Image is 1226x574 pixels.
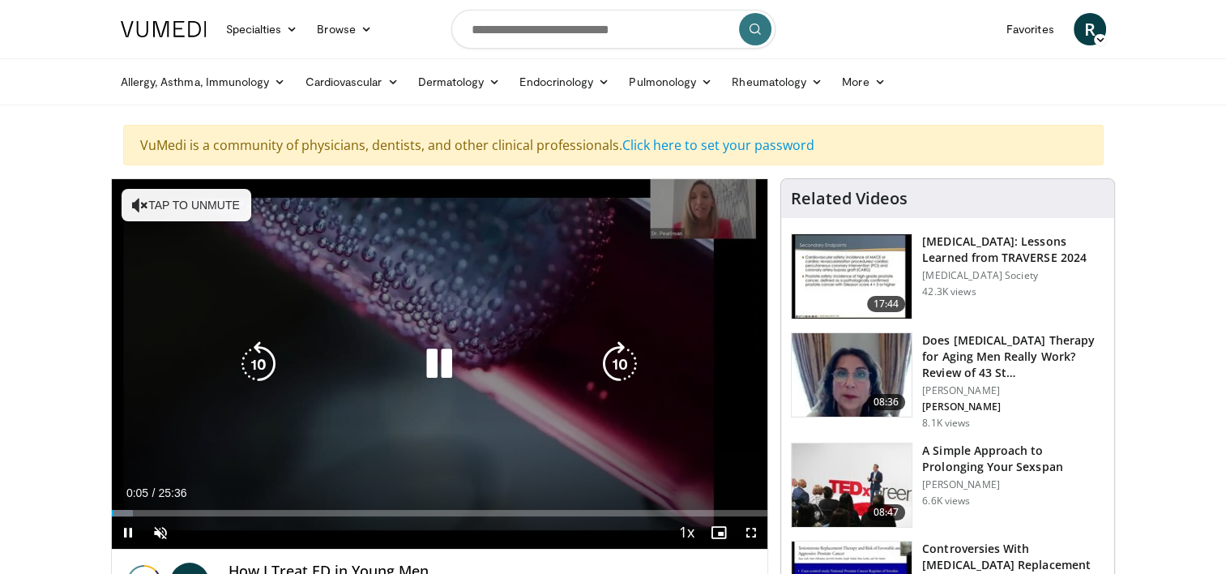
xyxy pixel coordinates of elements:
[622,136,814,154] a: Click here to set your password
[922,233,1104,266] h3: [MEDICAL_DATA]: Lessons Learned from TRAVERSE 2024
[703,516,735,549] button: Enable picture-in-picture mode
[922,285,976,298] p: 42.3K views
[867,296,906,312] span: 17:44
[126,486,148,499] span: 0:05
[123,125,1104,165] div: VuMedi is a community of physicians, dentists, and other clinical professionals.
[735,516,767,549] button: Fullscreen
[997,13,1064,45] a: Favorites
[922,443,1104,475] h3: A Simple Approach to Prolonging Your Sexspan
[112,516,144,549] button: Pause
[922,384,1104,397] p: [PERSON_NAME]
[832,66,895,98] a: More
[152,486,156,499] span: /
[792,234,912,319] img: 1317c62a-2f0d-4360-bee0-b1bff80fed3c.150x105_q85_crop-smart_upscale.jpg
[791,189,908,208] h4: Related Videos
[867,394,906,410] span: 08:36
[922,478,1104,491] p: [PERSON_NAME]
[408,66,510,98] a: Dermatology
[307,13,382,45] a: Browse
[295,66,408,98] a: Cardiovascular
[1074,13,1106,45] a: R
[144,516,177,549] button: Unmute
[510,66,619,98] a: Endocrinology
[922,495,970,508] p: 6.6K views
[792,333,912,418] img: 4d4bce34-7cbb-4531-8d0c-5308a71d9d6c.150x105_q85_crop-smart_upscale.jpg
[791,443,1104,529] a: 08:47 A Simple Approach to Prolonging Your Sexspan [PERSON_NAME] 6.6K views
[112,179,768,550] video-js: Video Player
[619,66,722,98] a: Pulmonology
[670,516,703,549] button: Playback Rate
[791,233,1104,319] a: 17:44 [MEDICAL_DATA]: Lessons Learned from TRAVERSE 2024 [MEDICAL_DATA] Society 42.3K views
[922,332,1104,381] h3: Does [MEDICAL_DATA] Therapy for Aging Men Really Work? Review of 43 St…
[791,332,1104,430] a: 08:36 Does [MEDICAL_DATA] Therapy for Aging Men Really Work? Review of 43 St… [PERSON_NAME] [PERS...
[867,504,906,520] span: 08:47
[922,417,970,430] p: 8.1K views
[216,13,308,45] a: Specialties
[112,510,768,516] div: Progress Bar
[451,10,775,49] input: Search topics, interventions
[122,189,251,221] button: Tap to unmute
[922,269,1104,282] p: [MEDICAL_DATA] Society
[121,21,207,37] img: VuMedi Logo
[722,66,832,98] a: Rheumatology
[922,401,1104,413] p: [PERSON_NAME]
[158,486,186,499] span: 25:36
[111,66,296,98] a: Allergy, Asthma, Immunology
[792,443,912,528] img: c4bd4661-e278-4c34-863c-57c104f39734.150x105_q85_crop-smart_upscale.jpg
